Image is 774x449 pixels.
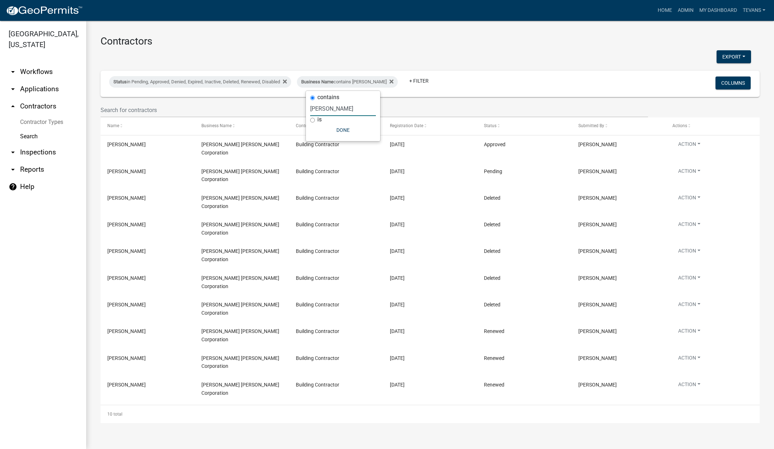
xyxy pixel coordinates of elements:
span: Building Contractor [296,168,339,174]
a: + Filter [404,74,434,87]
h3: Contractors [101,35,760,47]
span: HUGGETT [578,168,617,174]
button: Action [672,381,706,391]
span: Larry Huggett [107,195,146,201]
button: Action [672,354,706,365]
span: Deleted [484,222,500,227]
span: Larry Huggett [107,248,146,254]
span: Building Contractor [296,222,339,227]
span: 12/05/2024 [390,302,405,307]
span: Huggett Betten Corporation [201,195,279,209]
span: Huggett Betten Corporation [201,355,279,369]
label: contains [317,94,339,100]
input: Search for contractors [101,103,648,117]
span: Building Contractor [296,248,339,254]
span: Building Contractor [296,302,339,307]
datatable-header-cell: Registration Date [383,117,477,135]
span: Submitted By [578,123,604,128]
a: Home [655,4,675,17]
button: Action [672,301,706,311]
button: Export [717,50,751,63]
span: Huggett Betten Corporation [201,248,279,262]
span: Larry Huggett [107,275,146,281]
span: HUGGETT [578,222,617,227]
span: 03/07/2023 [390,355,405,361]
span: Renewed [484,328,504,334]
span: Building Contractor [296,142,339,147]
datatable-header-cell: Contractor Type [289,117,383,135]
button: Action [672,140,706,151]
span: 12/20/2024 [390,142,405,147]
span: HUGGETT [578,355,617,361]
span: Huggett Betten Corporation [201,168,279,182]
span: HUGGETT [578,248,617,254]
span: Business Name [301,79,334,84]
span: 12/05/2024 [390,275,405,281]
div: contains [PERSON_NAME] [297,76,398,88]
span: Huggett Betten Corporation [201,328,279,342]
span: Deleted [484,302,500,307]
datatable-header-cell: Name [101,117,195,135]
span: 12/06/2023 [390,328,405,334]
button: Action [672,167,706,178]
span: 12/20/2024 [390,195,405,201]
datatable-header-cell: Status [477,117,571,135]
span: 12/20/2022 [390,382,405,388]
span: 12/05/2024 [390,248,405,254]
span: Actions [672,123,687,128]
span: Deleted [484,195,500,201]
span: Renewed [484,355,504,361]
span: Deleted [484,275,500,281]
button: Action [672,194,706,204]
span: Larry Huggett [107,222,146,227]
div: 10 total [101,405,760,423]
span: Larry Huggett [107,355,146,361]
a: tevans [740,4,768,17]
span: HUGGETT [578,382,617,388]
a: Admin [675,4,696,17]
span: Huggett Betten Corporation [201,275,279,289]
span: Renewed [484,382,504,388]
span: Registration Date [390,123,423,128]
span: Building Contractor [296,195,339,201]
span: HUGGETT [578,302,617,307]
span: 12/20/2024 [390,168,405,174]
datatable-header-cell: Submitted By [571,117,665,135]
span: Pending [484,168,502,174]
datatable-header-cell: Business Name [195,117,289,135]
span: Status [484,123,496,128]
button: Columns [715,77,751,89]
span: HUGGETT [578,142,617,147]
span: Larry Huggett [107,382,146,388]
span: Name [107,123,119,128]
span: Building Contractor [296,328,339,334]
button: Action [672,247,706,258]
span: Larry Huggett [107,142,146,147]
span: Business Name [201,123,232,128]
span: HUGGETT [578,275,617,281]
i: arrow_drop_down [9,165,17,174]
i: help [9,182,17,191]
span: Building Contractor [296,275,339,281]
button: Action [672,274,706,284]
span: Building Contractor [296,355,339,361]
span: Approved [484,142,505,147]
button: Done [310,124,376,136]
span: Deleted [484,248,500,254]
i: arrow_drop_down [9,68,17,76]
span: Huggett Betten Corporation [201,222,279,236]
span: Status [113,79,127,84]
div: in Pending, Approved, Denied, Expired, Inactive, Deleted, Renewed, Disabled [109,76,291,88]
span: Building Contractor [296,382,339,388]
span: Contractor Type [296,123,327,128]
datatable-header-cell: Actions [666,117,760,135]
span: Larry Huggett [107,168,146,174]
span: HUGGETT [578,328,617,334]
i: arrow_drop_down [9,85,17,93]
i: arrow_drop_down [9,148,17,157]
span: Huggett Betten Corporation [201,142,279,156]
button: Action [672,221,706,231]
i: arrow_drop_up [9,102,17,111]
span: Larry Huggett [107,328,146,334]
a: My Dashboard [696,4,740,17]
